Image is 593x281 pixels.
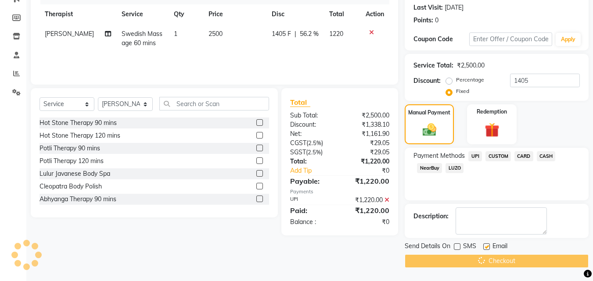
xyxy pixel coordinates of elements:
[284,148,340,157] div: ( )
[122,30,162,47] span: Swedish Massage 60 mins
[340,120,396,129] div: ₹1,338.10
[514,151,533,161] span: CARD
[413,151,465,160] span: Payment Methods
[284,196,340,205] div: UPI
[40,182,102,191] div: Cleopatra Body Polish
[413,61,453,70] div: Service Total:
[266,4,324,24] th: Disc
[469,32,552,46] input: Enter Offer / Coupon Code
[290,188,389,196] div: Payments
[340,129,396,139] div: ₹1,161.90
[408,109,450,117] label: Manual Payment
[340,205,396,216] div: ₹1,220.00
[290,98,310,107] span: Total
[456,87,469,95] label: Fixed
[308,139,321,146] span: 2.5%
[340,157,396,166] div: ₹1,220.00
[203,4,266,24] th: Price
[435,16,438,25] div: 0
[360,4,389,24] th: Action
[284,176,340,186] div: Payable:
[413,212,449,221] div: Description:
[413,76,441,85] div: Discount:
[340,139,396,148] div: ₹29.05
[329,30,343,38] span: 1220
[445,3,464,12] div: [DATE]
[300,29,319,39] span: 56.2 %
[284,157,340,166] div: Total:
[477,108,507,116] label: Redemption
[340,217,396,227] div: ₹0
[349,166,396,175] div: ₹0
[537,151,556,161] span: CASH
[284,111,340,120] div: Sub Total:
[340,196,396,205] div: ₹1,220.00
[492,242,507,253] span: Email
[417,163,442,173] span: NearBuy
[457,61,485,70] div: ₹2,500.00
[463,242,476,253] span: SMS
[159,97,269,110] input: Search or Scan
[418,122,441,138] img: _cash.svg
[272,29,291,39] span: 1405 F
[290,148,306,156] span: SGST
[40,157,104,166] div: Potli Therapy 120 mins
[174,30,177,38] span: 1
[284,205,340,216] div: Paid:
[456,76,484,84] label: Percentage
[40,118,117,128] div: Hot Stone Therapy 90 mins
[413,16,433,25] div: Points:
[290,139,306,147] span: CGST
[413,3,443,12] div: Last Visit:
[284,217,340,227] div: Balance :
[485,151,511,161] span: CUSTOM
[40,131,120,140] div: Hot Stone Therapy 120 mins
[40,169,110,178] div: Lulur Javanese Body Spa
[40,144,100,153] div: Potli Therapy 90 mins
[208,30,223,38] span: 2500
[556,33,581,46] button: Apply
[40,195,116,204] div: Abhyanga Therapy 90 mins
[446,163,464,173] span: LUZO
[169,4,203,24] th: Qty
[413,35,469,44] div: Coupon Code
[295,29,296,39] span: |
[340,148,396,157] div: ₹29.05
[340,111,396,120] div: ₹2,500.00
[468,151,482,161] span: UPI
[284,139,340,148] div: ( )
[284,129,340,139] div: Net:
[45,30,94,38] span: [PERSON_NAME]
[284,166,349,175] a: Add Tip
[405,242,450,253] span: Send Details On
[308,149,321,156] span: 2.5%
[40,4,116,24] th: Therapist
[116,4,169,24] th: Service
[284,120,340,129] div: Discount:
[340,176,396,186] div: ₹1,220.00
[324,4,360,24] th: Total
[480,121,504,139] img: _gift.svg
